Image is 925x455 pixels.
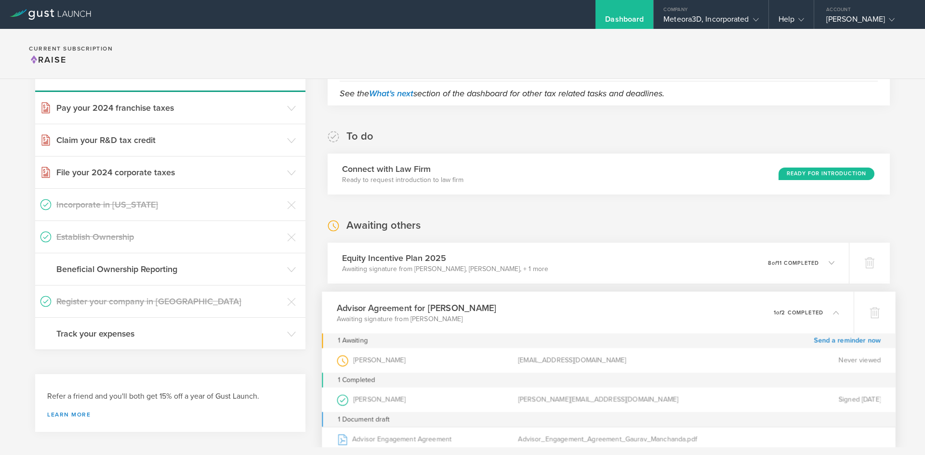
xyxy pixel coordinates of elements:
h2: Awaiting others [346,219,421,233]
p: Awaiting signature from [PERSON_NAME] [337,314,497,324]
div: Connect with Law FirmReady to request introduction to law firmReady for Introduction [328,154,890,195]
p: 1 2 completed [774,310,823,315]
a: What's next [369,88,413,99]
h3: Connect with Law Firm [342,163,463,175]
h3: Beneficial Ownership Reporting [56,263,282,275]
p: 8 11 completed [768,260,819,266]
div: Dashboard [605,14,644,29]
div: Meteora3D, Incorporated [663,14,758,29]
h3: File your 2024 corporate taxes [56,166,282,179]
div: [PERSON_NAME] [337,348,518,373]
div: [PERSON_NAME] [826,14,908,29]
h3: Register your company in [GEOGRAPHIC_DATA] [56,295,282,308]
h2: Current Subscription [29,46,113,52]
h3: Establish Ownership [56,231,282,243]
div: [PERSON_NAME][EMAIL_ADDRESS][DOMAIN_NAME] [518,387,699,412]
p: Ready to request introduction to law firm [342,175,463,185]
h3: Track your expenses [56,327,282,340]
h3: Pay your 2024 franchise taxes [56,102,282,114]
div: 1 Document draft [322,412,896,427]
h3: Refer a friend and you'll both get 15% off a year of Gust Launch. [47,391,293,402]
div: Help [779,14,804,29]
div: 1 Completed [322,373,896,388]
h2: To do [346,130,373,143]
h3: Advisor Agreement for [PERSON_NAME] [337,301,497,314]
em: See the section of the dashboard for other tax related tasks and deadlines. [340,88,664,99]
h3: Incorporate in [US_STATE] [56,198,282,211]
em: of [776,309,781,315]
h3: Equity Incentive Plan 2025 [342,252,548,264]
span: Raise [29,54,66,65]
div: Advisor_Engagement_Agreement_Gaurav_Manchanda.pdf [518,427,699,451]
div: 1 Awaiting [338,333,368,348]
h3: Claim your R&D tax credit [56,134,282,146]
p: Awaiting signature from [PERSON_NAME], [PERSON_NAME], + 1 more [342,264,548,274]
div: Never viewed [700,348,881,373]
a: Send a reminder now [814,333,881,348]
div: Advisor Engagement Agreement [337,427,518,451]
div: [EMAIL_ADDRESS][DOMAIN_NAME] [518,348,699,373]
div: Ready for Introduction [779,168,874,180]
em: of [772,260,777,266]
a: Learn more [47,412,293,417]
div: [PERSON_NAME] [337,387,518,412]
div: Signed [DATE] [700,387,881,412]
